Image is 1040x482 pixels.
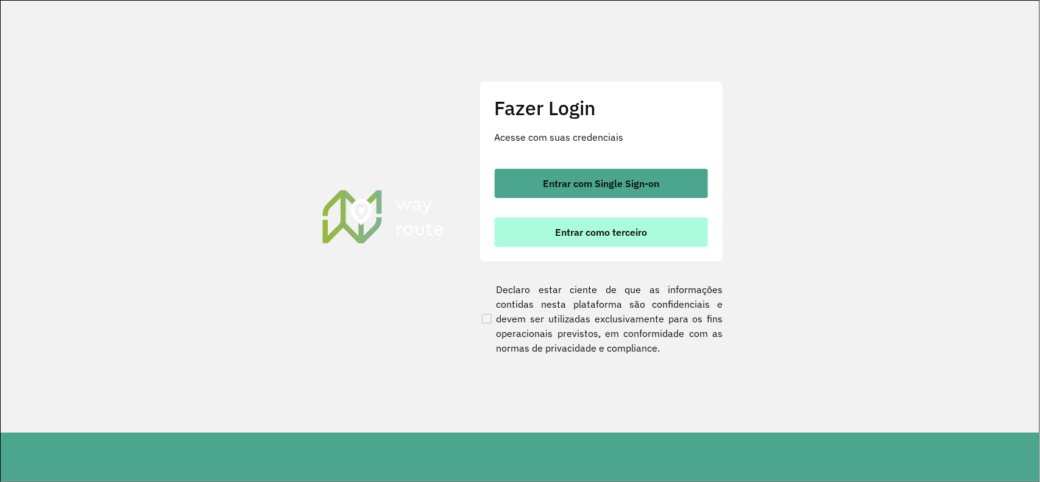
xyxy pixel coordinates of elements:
button: button [495,169,708,198]
h2: Fazer Login [495,96,708,119]
img: Roteirizador AmbevTech [320,188,446,244]
span: Entrar como terceiro [555,227,647,237]
button: button [495,218,708,247]
span: Entrar com Single Sign-on [543,179,659,188]
label: Declaro estar ciente de que as informações contidas nesta plataforma são confidenciais e devem se... [479,282,723,355]
p: Acesse com suas credenciais [495,130,708,144]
